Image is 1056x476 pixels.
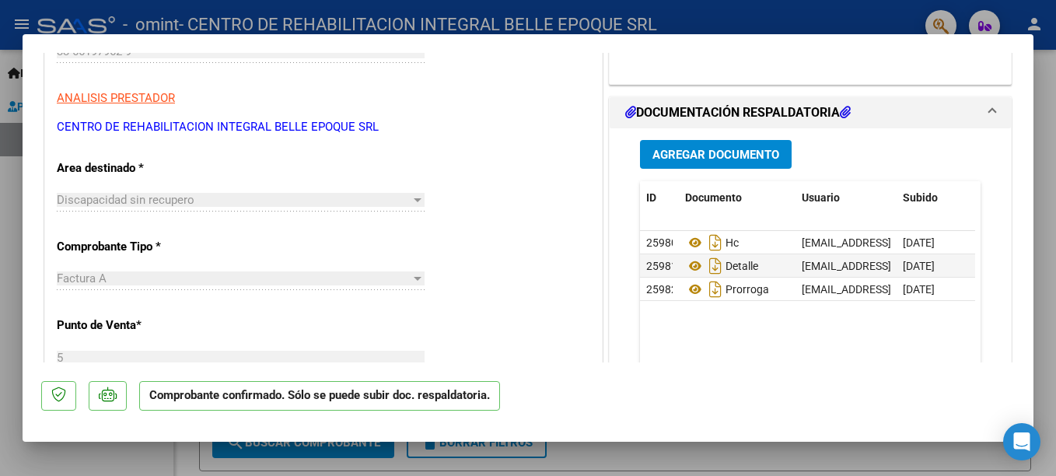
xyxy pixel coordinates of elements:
[974,181,1052,215] datatable-header-cell: Acción
[646,236,677,249] span: 25980
[57,91,175,105] span: ANALISIS PRESTADOR
[57,193,194,207] span: Discapacidad sin recupero
[57,271,107,285] span: Factura A
[685,283,769,296] span: Prorroga
[57,159,217,177] p: Area destinado *
[652,148,779,162] span: Agregar Documento
[646,283,677,296] span: 25982
[903,260,935,272] span: [DATE]
[57,317,217,334] p: Punto de Venta
[57,238,217,256] p: Comprobante Tipo *
[705,277,726,302] i: Descargar documento
[903,283,935,296] span: [DATE]
[802,191,840,204] span: Usuario
[903,236,935,249] span: [DATE]
[1003,423,1040,460] div: Open Intercom Messenger
[640,140,792,169] button: Agregar Documento
[897,181,974,215] datatable-header-cell: Subido
[640,181,679,215] datatable-header-cell: ID
[57,118,590,136] p: CENTRO DE REHABILITACION INTEGRAL BELLE EPOQUE SRL
[705,254,726,278] i: Descargar documento
[139,381,500,411] p: Comprobante confirmado. Sólo se puede subir doc. respaldatoria.
[625,103,851,122] h1: DOCUMENTACIÓN RESPALDATORIA
[610,97,1011,128] mat-expansion-panel-header: DOCUMENTACIÓN RESPALDATORIA
[705,230,726,255] i: Descargar documento
[685,236,739,249] span: Hc
[679,181,795,215] datatable-header-cell: Documento
[685,191,742,204] span: Documento
[903,191,938,204] span: Subido
[610,128,1011,451] div: DOCUMENTACIÓN RESPALDATORIA
[685,260,758,272] span: Detalle
[646,191,656,204] span: ID
[795,181,897,215] datatable-header-cell: Usuario
[646,260,677,272] span: 25981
